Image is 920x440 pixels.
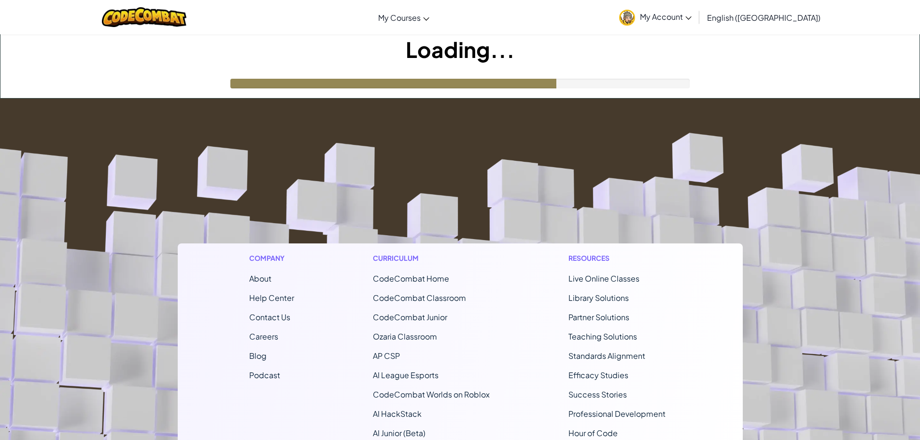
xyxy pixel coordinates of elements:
[249,293,294,303] a: Help Center
[702,4,825,30] a: English ([GEOGRAPHIC_DATA])
[614,2,696,32] a: My Account
[568,409,665,419] a: Professional Development
[568,253,671,263] h1: Resources
[568,428,618,438] a: Hour of Code
[373,331,437,341] a: Ozaria Classroom
[568,312,629,322] a: Partner Solutions
[619,10,635,26] img: avatar
[249,312,290,322] span: Contact Us
[102,7,186,27] img: CodeCombat logo
[373,370,439,380] a: AI League Esports
[373,293,466,303] a: CodeCombat Classroom
[373,253,490,263] h1: Curriculum
[373,4,434,30] a: My Courses
[249,273,271,284] a: About
[568,370,628,380] a: Efficacy Studies
[568,389,627,399] a: Success Stories
[373,351,400,361] a: AP CSP
[373,428,425,438] a: AI Junior (Beta)
[373,273,449,284] span: CodeCombat Home
[373,409,422,419] a: AI HackStack
[373,389,490,399] a: CodeCombat Worlds on Roblox
[568,293,629,303] a: Library Solutions
[568,351,645,361] a: Standards Alignment
[707,13,821,23] span: English ([GEOGRAPHIC_DATA])
[0,34,920,64] h1: Loading...
[568,273,639,284] a: Live Online Classes
[249,331,278,341] a: Careers
[373,312,447,322] a: CodeCombat Junior
[249,351,267,361] a: Blog
[249,370,280,380] a: Podcast
[640,12,692,22] span: My Account
[568,331,637,341] a: Teaching Solutions
[249,253,294,263] h1: Company
[378,13,421,23] span: My Courses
